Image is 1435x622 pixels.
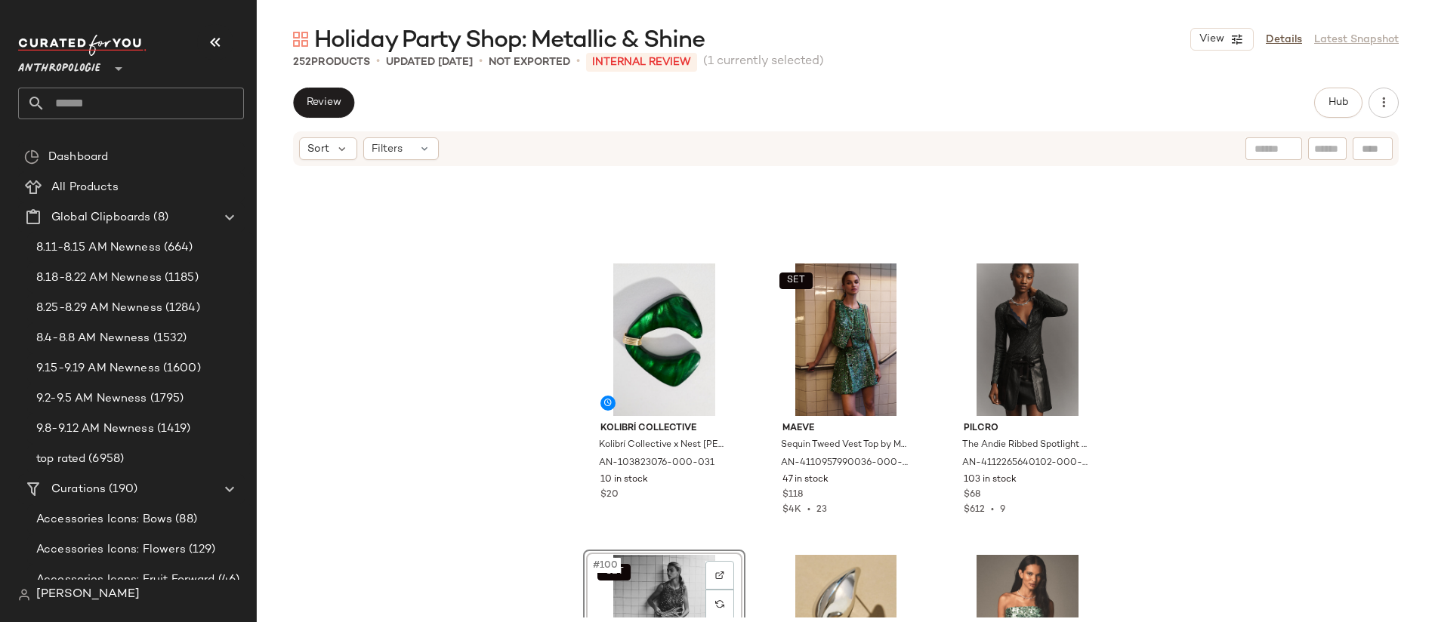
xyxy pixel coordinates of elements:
[770,263,922,416] img: 4110957990036_038_b14
[36,586,140,604] span: [PERSON_NAME]
[782,422,910,436] span: Maeve
[599,439,727,452] span: Kolibrí Collective x Nest [PERSON_NAME] Earcuff in Green, Women's, Acrylic at Anthropologie
[372,141,403,157] span: Filters
[147,390,184,408] span: (1795)
[786,276,805,286] span: SET
[36,269,162,287] span: 8.18-8.22 AM Newness
[376,53,380,71] span: •
[586,53,697,72] p: INTERNAL REVIEW
[715,599,724,608] img: svg%3e
[36,300,162,317] span: 8.25-8.29 AM Newness
[599,457,714,470] span: AN-103823076-000-031
[51,481,106,498] span: Curations
[816,505,827,515] span: 23
[591,558,621,573] span: #100
[51,179,119,196] span: All Products
[162,300,200,317] span: (1284)
[781,439,909,452] span: Sequin Tweed Vest Top by Maeve in Green, Women's, Size: Small, Polyester/Viscose at Anthropologie
[782,505,801,515] span: $4K
[24,149,39,165] img: svg%3e
[314,26,705,56] span: Holiday Party Shop: Metallic & Shine
[85,451,124,468] span: (6958)
[782,488,803,502] span: $118
[172,511,197,528] span: (88)
[779,273,813,289] button: SET
[479,53,483,71] span: •
[293,54,370,70] div: Products
[600,473,648,487] span: 10 in stock
[952,263,1103,416] img: 4112265640102_001_b
[51,209,150,226] span: Global Clipboards
[106,481,137,498] span: (190)
[715,571,724,580] img: svg%3e
[186,541,216,559] span: (129)
[600,488,619,502] span: $20
[386,54,473,70] p: updated [DATE]
[293,88,354,118] button: Review
[985,505,1000,515] span: •
[964,473,1017,487] span: 103 in stock
[307,141,329,157] span: Sort
[962,439,1090,452] span: The Andie Ribbed Spotlight Henley Long-Sleeve Top by Pilcro in Black, Women's, Size: Medium, Poly...
[36,360,160,377] span: 9.15-9.19 AM Newness
[1190,28,1254,51] button: View
[801,505,816,515] span: •
[306,97,341,109] span: Review
[588,263,740,416] img: 103823076_031_m
[36,420,154,438] span: 9.8-9.12 AM Newness
[576,53,580,71] span: •
[293,32,308,47] img: svg%3e
[215,571,240,589] span: (46)
[18,35,147,56] img: cfy_white_logo.C9jOOHJF.svg
[1328,97,1349,109] span: Hub
[18,51,100,79] span: Anthropologie
[293,57,311,68] span: 252
[962,457,1090,470] span: AN-4112265640102-000-001
[161,239,193,257] span: (664)
[150,209,168,226] span: (8)
[964,422,1091,436] span: Pilcro
[162,269,199,287] span: (1185)
[1199,33,1224,45] span: View
[1000,505,1005,515] span: 9
[964,505,985,515] span: $612
[36,541,186,559] span: Accessories Icons: Flowers
[36,330,150,347] span: 8.4-8.8 AM Newness
[1314,88,1362,118] button: Hub
[36,451,85,468] span: top rated
[36,239,161,257] span: 8.11-8.15 AM Newness
[703,53,824,71] span: (1 currently selected)
[782,473,829,487] span: 47 in stock
[154,420,191,438] span: (1419)
[600,422,728,436] span: Kolibrí Collective
[36,571,215,589] span: Accessories Icons: Fruit Forward
[1266,32,1302,48] a: Details
[489,54,570,70] p: Not Exported
[160,360,201,377] span: (1600)
[18,589,30,601] img: svg%3e
[36,511,172,528] span: Accessories Icons: Bows
[48,149,108,166] span: Dashboard
[36,390,147,408] span: 9.2-9.5 AM Newness
[964,488,980,502] span: $68
[150,330,187,347] span: (1532)
[781,457,909,470] span: AN-4110957990036-000-038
